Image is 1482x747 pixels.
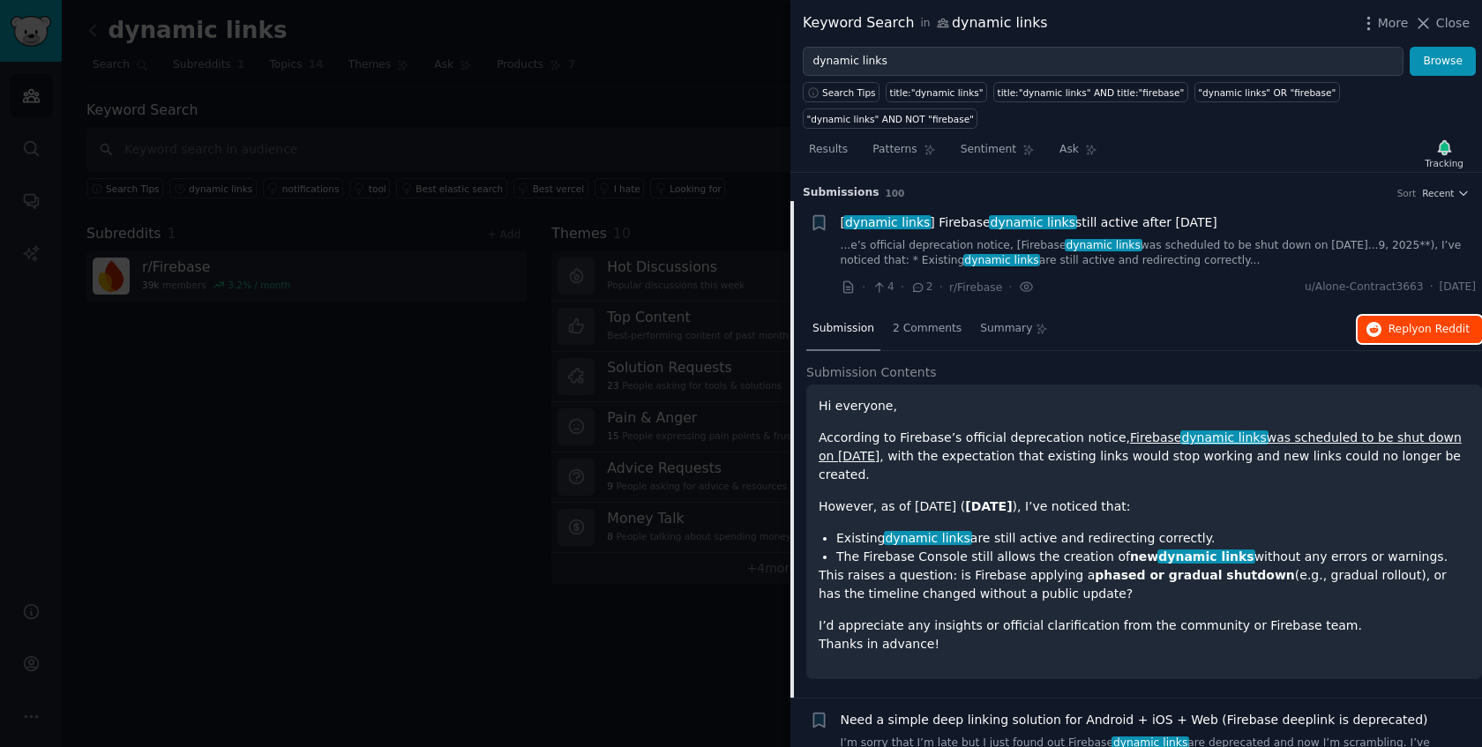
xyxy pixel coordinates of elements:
[819,430,1462,463] a: Firebasedynamic linkswas scheduled to be shut down on [DATE]
[812,321,874,337] span: Submission
[1359,14,1409,33] button: More
[841,238,1477,269] a: ...e’s official deprecation notice, [Firebasedynamic linkswas scheduled to be shut down on [DATE]...
[1410,47,1476,77] button: Browse
[1130,549,1254,564] strong: new
[1436,14,1470,33] span: Close
[819,616,1470,654] p: I’d appreciate any insights or official clarification from the community or Firebase team. Thanks...
[901,278,904,296] span: ·
[1440,280,1476,295] span: [DATE]
[1095,568,1295,582] strong: phased or gradual shutdown
[872,142,917,158] span: Patterns
[1358,316,1482,344] button: Replyon Reddit
[884,531,972,545] span: dynamic links
[819,429,1470,484] p: According to Firebase’s official deprecation notice, , with the expectation that existing links w...
[989,215,1077,229] span: dynamic links
[866,136,941,172] a: Patterns
[1305,280,1424,295] span: u/Alone-Contract3663
[893,321,962,337] span: 2 Comments
[1414,14,1470,33] button: Close
[1418,323,1470,335] span: on Reddit
[803,47,1403,77] input: Try a keyword related to your business
[886,188,905,198] span: 100
[1425,157,1463,169] div: Tracking
[1388,322,1470,338] span: Reply
[886,82,987,102] a: title:"dynamic links"
[1422,187,1454,199] span: Recent
[1422,187,1470,199] button: Recent
[803,12,1047,34] div: Keyword Search dynamic links
[807,113,974,125] div: "dynamic links" AND NOT "firebase"
[1430,280,1433,295] span: ·
[1065,239,1142,251] span: dynamic links
[963,254,1041,266] span: dynamic links
[836,529,1470,548] li: Existing are still active and redirecting correctly.
[890,86,984,99] div: title:"dynamic links"
[954,136,1041,172] a: Sentiment
[819,397,1470,415] p: Hi everyone,
[806,363,937,382] span: Submission Contents
[1397,187,1417,199] div: Sort
[841,213,1217,232] a: [dynamic links] Firebasedynamic linksstill active after [DATE]
[819,566,1470,603] p: This raises a question: is Firebase applying a (e.g., gradual rollout), or has the timeline chang...
[1198,86,1336,99] div: "dynamic links" OR "firebase"
[819,497,1470,516] p: However, as of [DATE] ( ), I’ve noticed that:
[809,142,848,158] span: Results
[961,142,1016,158] span: Sentiment
[1157,549,1256,564] span: dynamic links
[836,548,1470,566] li: The Firebase Console still allows the creation of without any errors or warnings.
[803,136,854,172] a: Results
[1180,430,1269,444] span: dynamic links
[1053,136,1104,172] a: Ask
[1008,278,1012,296] span: ·
[949,281,1002,294] span: r/Firebase
[1194,82,1340,102] a: "dynamic links" OR "firebase"
[822,86,876,99] span: Search Tips
[1378,14,1409,33] span: More
[980,321,1032,337] span: Summary
[803,82,879,102] button: Search Tips
[993,82,1188,102] a: title:"dynamic links" AND title:"firebase"
[920,16,930,32] span: in
[1418,135,1470,172] button: Tracking
[1059,142,1079,158] span: Ask
[910,280,932,295] span: 2
[872,280,894,295] span: 4
[843,215,932,229] span: dynamic links
[998,86,1185,99] div: title:"dynamic links" AND title:"firebase"
[803,185,879,201] span: Submission s
[841,213,1217,232] span: [ ] Firebase still active after [DATE]
[841,711,1428,729] a: Need a simple deep linking solution for Android + iOS + Web (Firebase deeplink is deprecated)
[803,108,977,129] a: "dynamic links" AND NOT "firebase"
[862,278,865,296] span: ·
[939,278,943,296] span: ·
[965,499,1012,513] strong: [DATE]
